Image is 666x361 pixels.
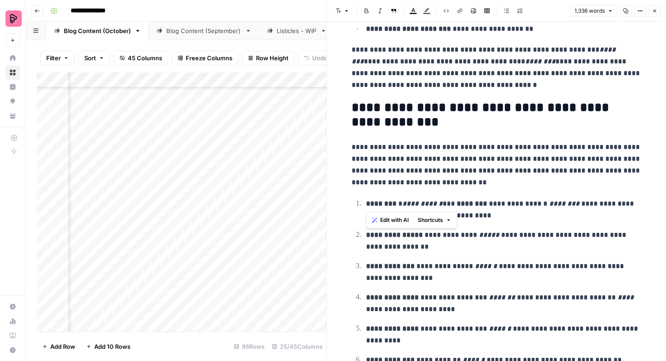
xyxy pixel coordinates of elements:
[5,80,20,94] a: Insights
[268,339,326,354] div: 25/45 Columns
[81,339,136,354] button: Add 10 Rows
[186,53,232,63] span: Freeze Columns
[5,65,20,80] a: Browse
[230,339,268,354] div: 88 Rows
[380,216,409,224] span: Edit with AI
[5,51,20,65] a: Home
[46,22,149,40] a: Blog Content (October)
[298,51,333,65] button: Undo
[40,51,75,65] button: Filter
[114,51,168,65] button: 45 Columns
[5,109,20,123] a: Your Data
[259,22,334,40] a: Listicles - WIP
[172,51,238,65] button: Freeze Columns
[166,26,241,35] div: Blog Content (September)
[149,22,259,40] a: Blog Content (September)
[368,214,412,226] button: Edit with AI
[277,26,317,35] div: Listicles - WIP
[242,51,294,65] button: Row Height
[5,10,22,27] img: Preply Logo
[5,314,20,328] a: Usage
[312,53,328,63] span: Undo
[128,53,162,63] span: 45 Columns
[5,7,20,30] button: Workspace: Preply
[5,299,20,314] a: Settings
[94,342,130,351] span: Add 10 Rows
[64,26,131,35] div: Blog Content (October)
[5,328,20,343] a: Learning Hub
[5,343,20,357] button: Help + Support
[570,5,617,17] button: 1,336 words
[37,339,81,354] button: Add Row
[418,216,443,224] span: Shortcuts
[50,342,75,351] span: Add Row
[5,94,20,109] a: Opportunities
[574,7,605,15] span: 1,336 words
[46,53,61,63] span: Filter
[414,214,455,226] button: Shortcuts
[256,53,289,63] span: Row Height
[84,53,96,63] span: Sort
[78,51,110,65] button: Sort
